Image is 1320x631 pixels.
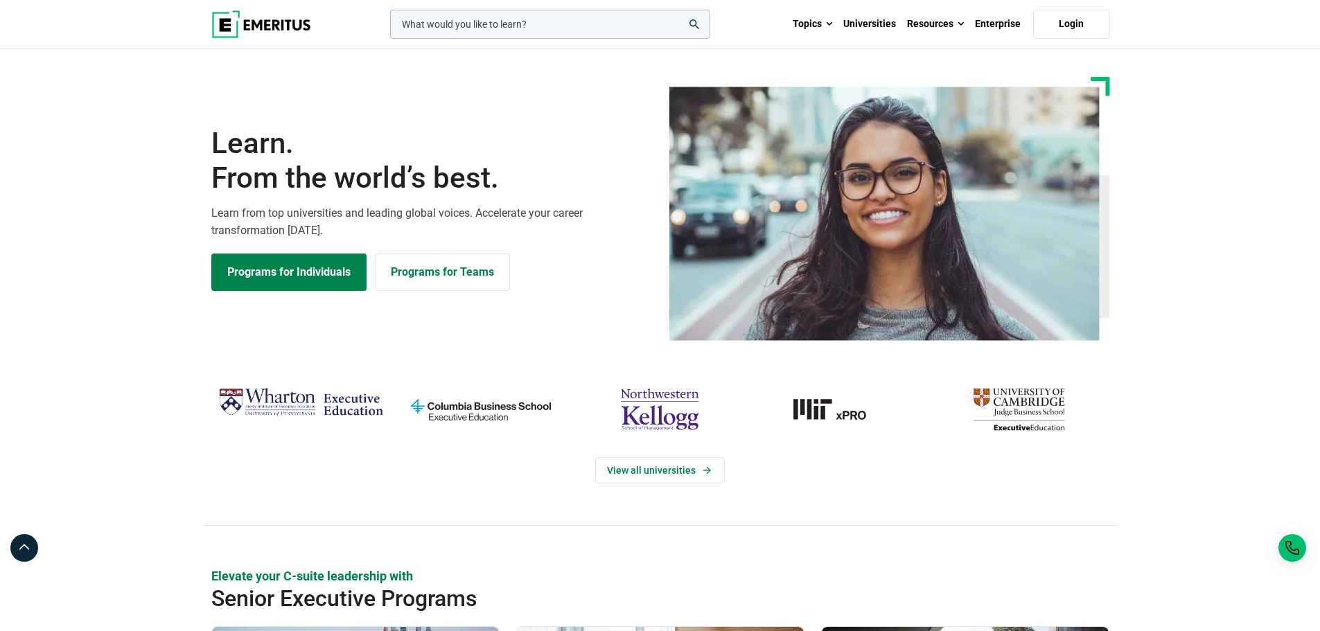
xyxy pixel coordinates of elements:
[375,254,510,291] a: Explore for Business
[211,585,1019,612] h2: Senior Executive Programs
[211,204,652,240] p: Learn from top universities and leading global voices. Accelerate your career transformation [DATE].
[936,382,1102,436] img: cambridge-judge-business-school
[398,382,563,436] img: columbia-business-school
[211,567,1109,585] p: Elevate your C-suite leadership with
[390,10,710,39] input: woocommerce-product-search-field-0
[577,382,743,436] img: northwestern-kellogg
[595,457,725,483] a: View Universities
[669,87,1100,341] img: Learn from the world's best
[211,126,652,196] h1: Learn.
[211,161,652,195] span: From the world’s best.
[211,254,367,291] a: Explore Programs
[757,382,922,436] a: MIT-xPRO
[757,382,922,436] img: MIT xPRO
[1033,10,1109,39] a: Login
[218,382,384,423] img: Wharton Executive Education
